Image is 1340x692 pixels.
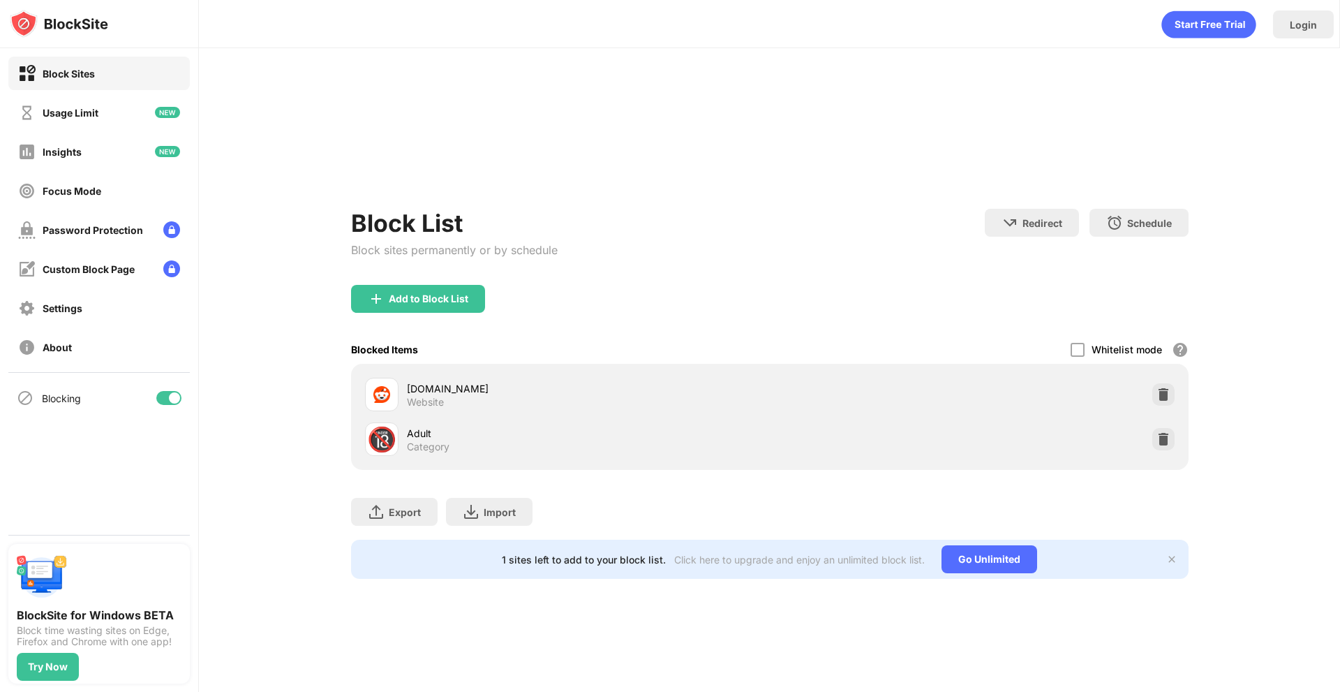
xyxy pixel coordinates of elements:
[17,552,67,603] img: push-desktop.svg
[351,87,1189,192] iframe: Banner
[18,182,36,200] img: focus-off.svg
[1022,217,1062,229] div: Redirect
[18,143,36,161] img: insights-off.svg
[43,224,143,236] div: Password Protection
[674,554,925,566] div: Click here to upgrade and enjoy an unlimited block list.
[43,146,82,158] div: Insights
[367,425,396,454] div: 🔞
[163,260,180,277] img: lock-menu.svg
[407,381,770,396] div: [DOMAIN_NAME]
[1092,344,1162,355] div: Whitelist mode
[43,68,95,80] div: Block Sites
[389,293,468,304] div: Add to Block List
[502,554,666,566] div: 1 sites left to add to your block list.
[1127,217,1172,229] div: Schedule
[43,341,72,353] div: About
[407,426,770,441] div: Adult
[1166,554,1177,565] img: x-button.svg
[155,146,180,157] img: new-icon.svg
[17,390,33,406] img: blocking-icon.svg
[407,441,449,453] div: Category
[18,221,36,239] img: password-protection-off.svg
[43,302,82,314] div: Settings
[43,107,98,119] div: Usage Limit
[155,107,180,118] img: new-icon.svg
[1161,10,1256,38] div: animation
[43,185,101,197] div: Focus Mode
[43,263,135,275] div: Custom Block Page
[10,10,108,38] img: logo-blocksite.svg
[373,386,390,403] img: favicons
[163,221,180,238] img: lock-menu.svg
[18,104,36,122] img: time-usage-off.svg
[484,506,516,518] div: Import
[18,300,36,317] img: settings-off.svg
[389,506,421,518] div: Export
[18,260,36,278] img: customize-block-page-off.svg
[407,396,444,408] div: Website
[18,339,36,356] img: about-off.svg
[17,608,181,622] div: BlockSite for Windows BETA
[351,243,558,257] div: Block sites permanently or by schedule
[351,209,558,237] div: Block List
[351,344,418,355] div: Blocked Items
[1290,19,1317,31] div: Login
[28,661,68,672] div: Try Now
[42,392,81,404] div: Blocking
[17,625,181,647] div: Block time wasting sites on Edge, Firefox and Chrome with one app!
[18,65,36,82] img: block-on.svg
[941,545,1037,573] div: Go Unlimited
